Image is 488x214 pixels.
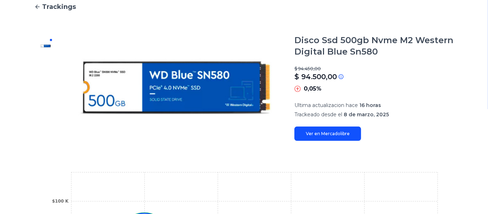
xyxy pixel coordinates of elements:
[304,85,322,93] p: 0,05%
[294,72,337,82] p: $ 94.500,00
[40,40,51,52] img: Disco Ssd 500gb Nvme M2 Western Digital Blue Sn580
[359,102,381,108] span: 16 horas
[294,66,454,72] p: $ 94.450,00
[42,2,76,12] span: Trackings
[71,35,280,141] img: Disco Ssd 500gb Nvme M2 Western Digital Blue Sn580
[344,111,389,118] span: 8 de marzo, 2025
[34,2,454,12] a: Trackings
[294,35,454,57] h1: Disco Ssd 500gb Nvme M2 Western Digital Blue Sn580
[294,111,342,118] span: Trackeado desde el
[294,102,358,108] span: Ultima actualizacion hace
[294,127,361,141] a: Ver en Mercadolibre
[52,199,69,204] tspan: $100 K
